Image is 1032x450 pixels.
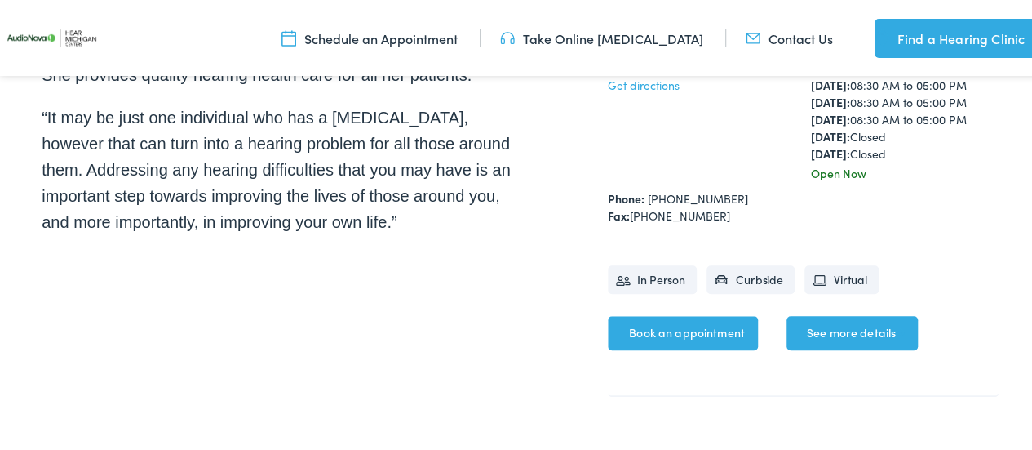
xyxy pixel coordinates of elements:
[608,314,758,348] a: Book an appointment
[500,27,515,45] img: utility icon
[608,263,697,292] li: In Person
[875,26,889,46] img: utility icon
[281,27,458,45] a: Schedule an Appointment
[746,27,760,45] img: utility icon
[746,27,833,45] a: Contact Us
[804,263,879,292] li: Virtual
[281,27,296,45] img: utility icon
[42,102,522,233] p: “It may be just one individual who has a [MEDICAL_DATA], however that can turn into a hearing pro...
[500,27,703,45] a: Take Online [MEDICAL_DATA]
[706,263,795,292] li: Curbside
